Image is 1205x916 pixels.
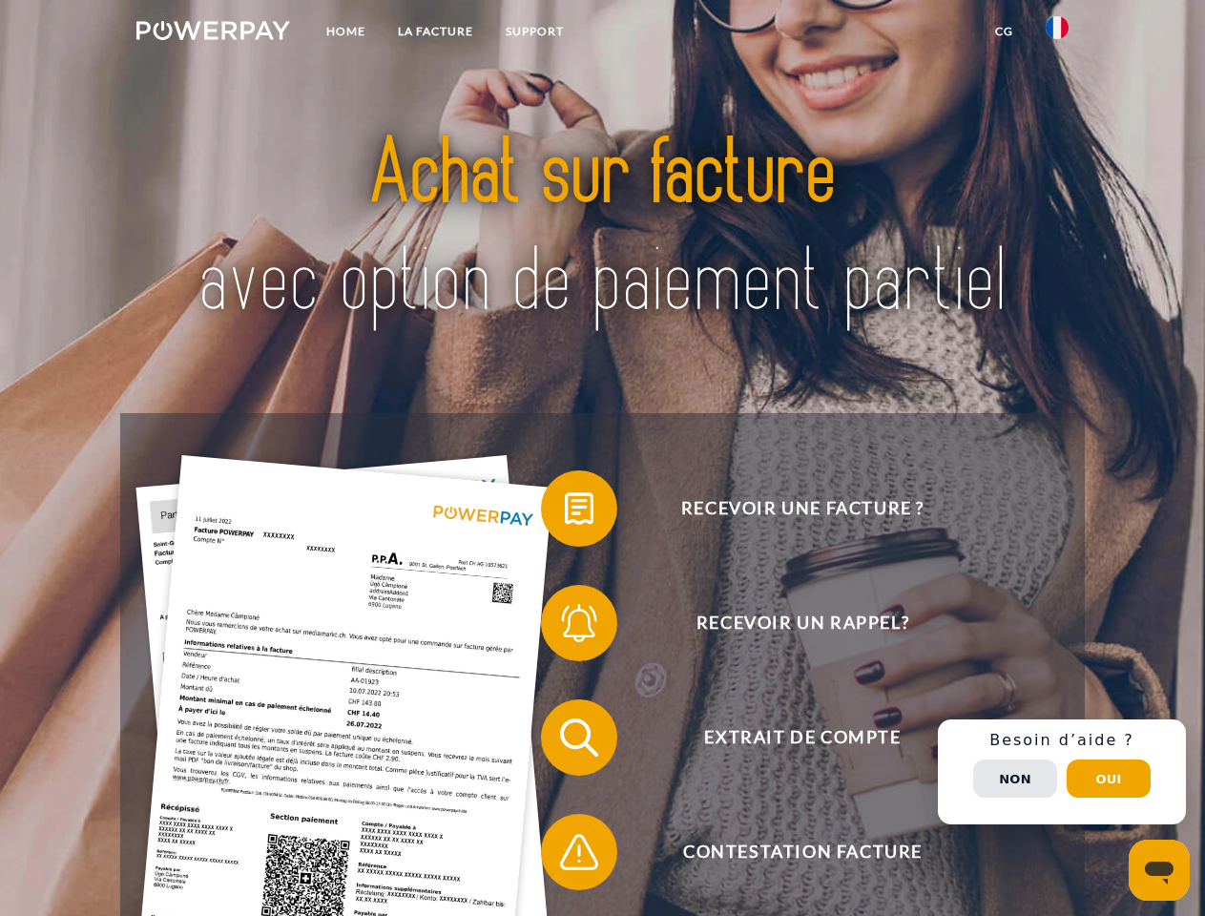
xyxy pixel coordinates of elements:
a: LA FACTURE [382,14,489,49]
img: qb_bell.svg [555,599,603,647]
span: Contestation Facture [569,814,1036,890]
img: title-powerpay_fr.svg [182,92,1023,365]
button: Recevoir un rappel? [541,585,1037,661]
img: fr [1046,16,1069,39]
img: qb_bill.svg [555,485,603,532]
a: Support [489,14,580,49]
span: Recevoir un rappel? [569,585,1036,661]
h3: Besoin d’aide ? [949,731,1174,750]
button: Extrait de compte [541,699,1037,776]
img: qb_warning.svg [555,828,603,876]
a: CG [979,14,1029,49]
div: Schnellhilfe [938,719,1186,824]
button: Non [973,760,1057,798]
button: Recevoir une facture ? [541,470,1037,547]
span: Recevoir une facture ? [569,470,1036,547]
img: logo-powerpay-white.svg [136,21,290,40]
a: Home [310,14,382,49]
button: Contestation Facture [541,814,1037,890]
span: Extrait de compte [569,699,1036,776]
img: qb_search.svg [555,714,603,761]
button: Oui [1067,760,1151,798]
iframe: Bouton de lancement de la fenêtre de messagerie [1129,840,1190,901]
